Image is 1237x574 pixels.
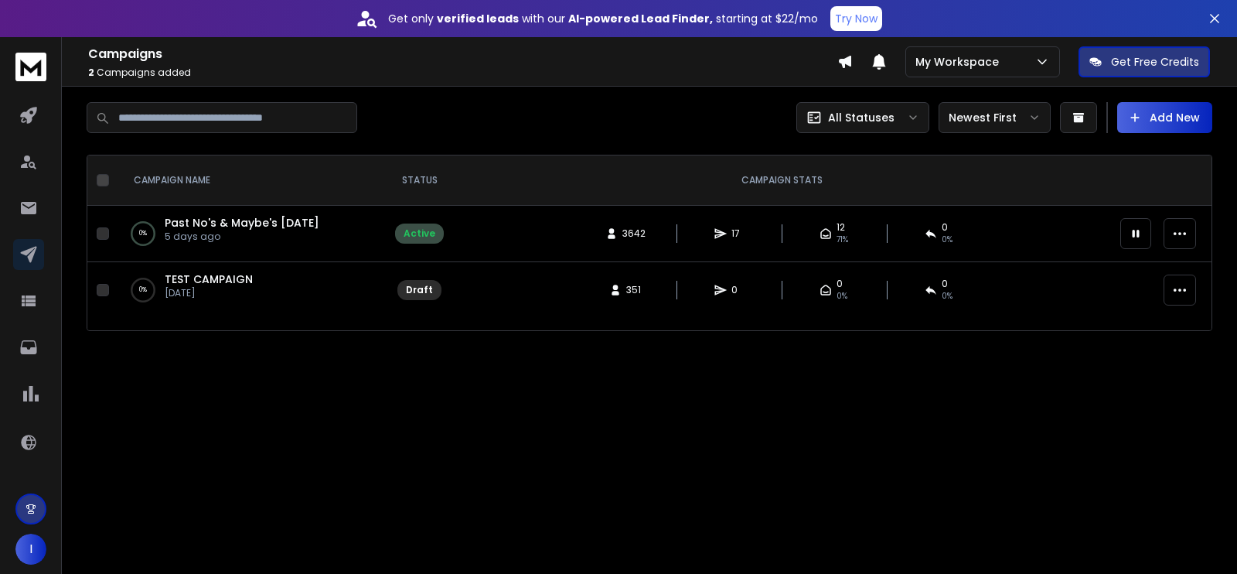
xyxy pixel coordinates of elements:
[731,284,747,296] span: 0
[828,110,895,125] p: All Statuses
[1111,54,1199,70] p: Get Free Credits
[568,11,713,26] strong: AI-powered Lead Finder,
[437,11,519,26] strong: verified leads
[837,290,847,302] span: 0%
[115,262,386,319] td: 0%TEST CAMPAIGN[DATE]
[406,284,433,296] div: Draft
[1117,102,1212,133] button: Add New
[388,11,818,26] p: Get only with our starting at $22/mo
[1079,46,1210,77] button: Get Free Credits
[939,102,1051,133] button: Newest First
[622,227,646,240] span: 3642
[942,278,948,290] span: 0
[88,66,94,79] span: 2
[731,227,747,240] span: 17
[453,155,1111,206] th: CAMPAIGN STATS
[915,54,1005,70] p: My Workspace
[15,534,46,565] button: I
[165,215,319,231] a: Past No's & Maybe's [DATE]
[830,6,882,31] button: Try Now
[139,226,147,241] p: 0 %
[837,278,843,290] span: 0
[88,67,837,79] p: Campaigns added
[404,227,435,240] div: Active
[837,234,848,246] span: 71 %
[115,206,386,262] td: 0%Past No's & Maybe's [DATE]5 days ago
[88,45,837,63] h1: Campaigns
[386,155,453,206] th: STATUS
[115,155,386,206] th: CAMPAIGN NAME
[139,282,147,298] p: 0 %
[165,231,319,243] p: 5 days ago
[835,11,877,26] p: Try Now
[15,53,46,81] img: logo
[165,287,253,299] p: [DATE]
[626,284,642,296] span: 351
[837,221,845,234] span: 12
[942,290,952,302] span: 0%
[942,221,948,234] span: 0
[165,272,253,287] a: TEST CAMPAIGN
[942,234,952,246] span: 0 %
